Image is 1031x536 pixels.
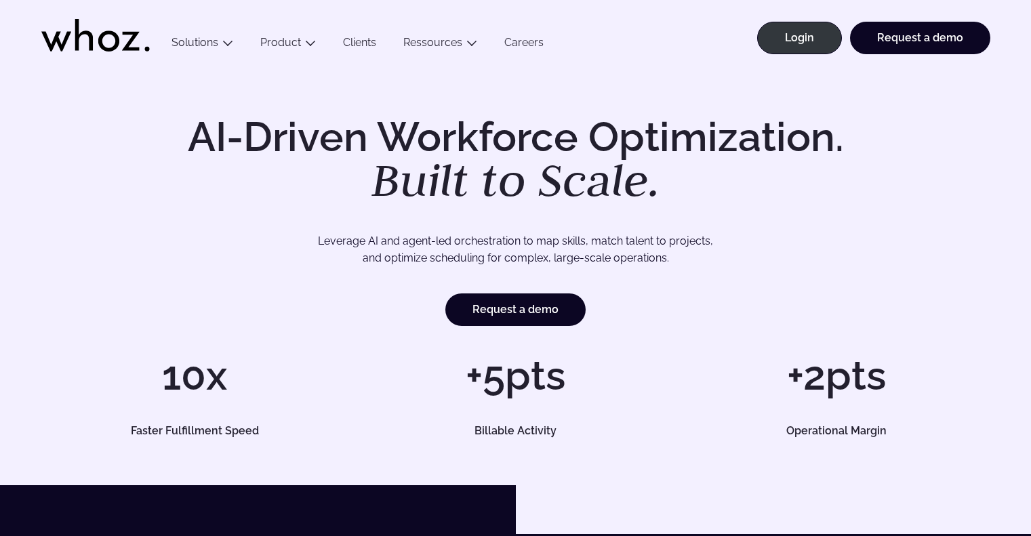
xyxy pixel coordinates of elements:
[445,293,586,326] a: Request a demo
[158,36,247,54] button: Solutions
[89,232,943,267] p: Leverage AI and agent-led orchestration to map skills, match talent to projects, and optimize sch...
[942,447,1012,517] iframe: Chatbot
[683,355,990,396] h1: +2pts
[390,36,491,54] button: Ressources
[329,36,390,54] a: Clients
[56,426,333,436] h5: Faster Fulfillment Speed
[378,426,654,436] h5: Billable Activity
[491,36,557,54] a: Careers
[757,22,842,54] a: Login
[169,117,863,203] h1: AI-Driven Workforce Optimization.
[698,426,975,436] h5: Operational Margin
[260,36,301,49] a: Product
[247,36,329,54] button: Product
[850,22,990,54] a: Request a demo
[41,355,348,396] h1: 10x
[362,355,669,396] h1: +5pts
[403,36,462,49] a: Ressources
[371,150,660,209] em: Built to Scale.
